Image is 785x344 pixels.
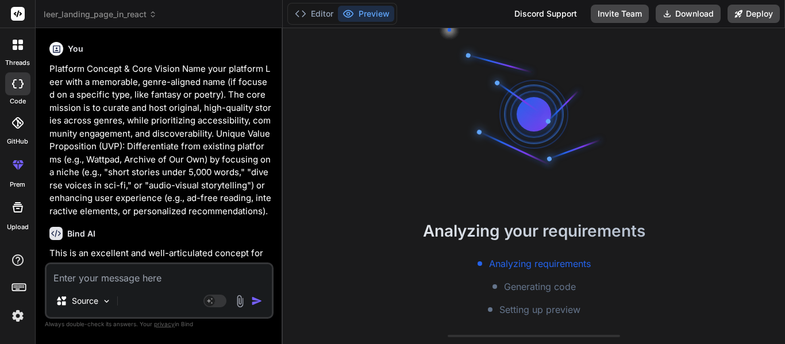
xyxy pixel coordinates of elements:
[290,6,338,22] button: Editor
[504,280,576,293] span: Generating code
[49,63,271,218] p: Platform Concept & Core Vision Name your platform Leer with a memorable, genre-aligned name (if f...
[45,319,274,330] p: Always double-check its answers. Your in Bind
[7,222,29,232] label: Upload
[44,9,157,20] span: leer_landing_page_in_react
[233,295,247,308] img: attachment
[49,247,271,312] p: This is an excellent and well-articulated concept for "Leer"! The vision of curating high-quality...
[102,296,111,306] img: Pick Models
[72,295,98,307] p: Source
[338,6,394,22] button: Preview
[7,137,28,146] label: GitHub
[591,5,649,23] button: Invite Team
[656,5,721,23] button: Download
[8,306,28,326] img: settings
[251,295,263,307] img: icon
[154,320,175,327] span: privacy
[499,303,580,316] span: Setting up preview
[10,180,25,190] label: prem
[283,219,785,243] h2: Analyzing your requirements
[728,5,780,23] button: Deploy
[489,257,591,270] span: Analyzing requirements
[5,58,30,68] label: threads
[68,43,83,55] h6: You
[10,96,26,106] label: code
[67,228,95,239] h6: Bind AI
[507,5,584,23] div: Discord Support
